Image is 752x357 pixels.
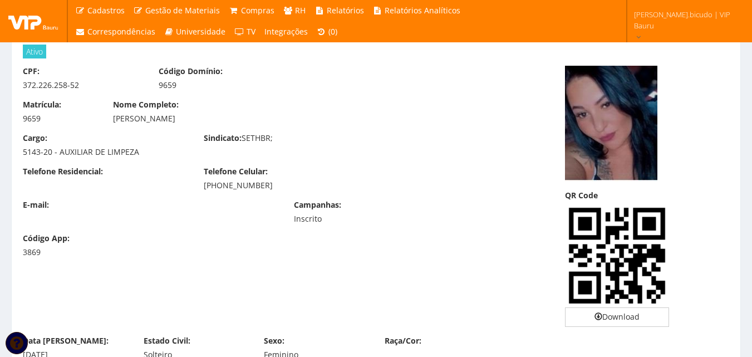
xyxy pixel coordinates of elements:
[634,9,738,31] span: [PERSON_NAME].bicudo | VIP Bauru
[23,80,142,91] div: 372.226.258-52
[23,45,46,58] span: Ativo
[264,335,284,346] label: Sexo:
[312,21,342,42] a: (0)
[87,26,155,37] span: Correspondências
[565,66,657,182] img: fracine-172867303267097508d6064.JPG
[159,80,278,91] div: 9659
[294,213,413,224] div: Inscrito
[204,180,368,191] div: [PHONE_NUMBER]
[113,113,458,124] div: [PERSON_NAME]
[327,5,364,16] span: Relatórios
[23,335,109,346] label: Data [PERSON_NAME]:
[385,335,421,346] label: Raça/Cor:
[87,5,125,16] span: Cadastros
[23,247,96,258] div: 3869
[23,166,103,177] label: Telefone Residencial:
[144,335,190,346] label: Estado Civil:
[23,233,70,244] label: Código App:
[565,204,669,308] img: GU8w5D0Nu7gBB4g4QJO4AQeIOECTuAEHiDhAk7gBB4g4QJO4AQeIOECTuAEHiDhAk7gBB4g4QJO4AQeIOECTuAEHiDhAk7gBB...
[23,66,40,77] label: CPF:
[23,199,49,211] label: E-mail:
[113,99,179,110] label: Nome Completo:
[145,5,220,16] span: Gestão de Materiais
[295,5,306,16] span: RH
[264,26,308,37] span: Integrações
[294,199,341,211] label: Campanhas:
[241,5,274,16] span: Compras
[565,190,598,201] label: QR Code
[23,133,47,144] label: Cargo:
[195,133,376,146] div: SETHBR;
[260,21,312,42] a: Integrações
[176,26,225,37] span: Universidade
[23,113,96,124] div: 9659
[247,26,255,37] span: TV
[565,307,669,326] a: Download
[328,26,337,37] span: (0)
[71,21,160,42] a: Correspondências
[230,21,260,42] a: TV
[204,133,242,144] label: Sindicato:
[204,166,268,177] label: Telefone Celular:
[23,146,187,158] div: 5143-20 - AUXILIAR DE LIMPEZA
[159,66,223,77] label: Código Domínio:
[160,21,230,42] a: Universidade
[8,13,58,30] img: logo
[23,99,61,110] label: Matrícula:
[385,5,460,16] span: Relatórios Analíticos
